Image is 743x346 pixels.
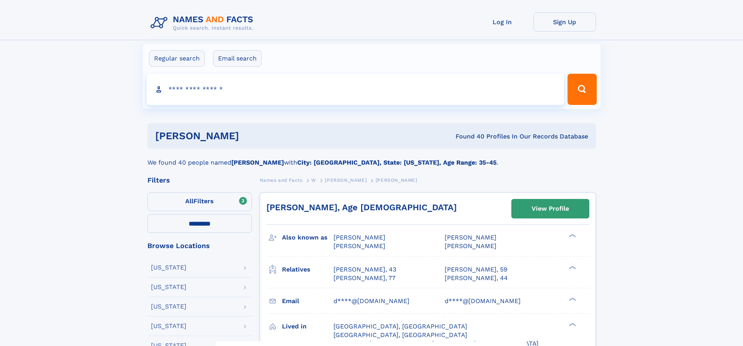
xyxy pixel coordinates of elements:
[147,192,252,211] label: Filters
[213,50,262,67] label: Email search
[445,242,497,250] span: [PERSON_NAME]
[445,234,497,241] span: [PERSON_NAME]
[282,295,333,308] h3: Email
[333,234,385,241] span: [PERSON_NAME]
[333,242,385,250] span: [PERSON_NAME]
[260,175,303,185] a: Names and Facts
[147,177,252,184] div: Filters
[147,242,252,249] div: Browse Locations
[333,331,467,339] span: [GEOGRAPHIC_DATA], [GEOGRAPHIC_DATA]
[512,199,589,218] a: View Profile
[297,159,497,166] b: City: [GEOGRAPHIC_DATA], State: [US_STATE], Age Range: 35-45
[311,175,316,185] a: W
[155,131,348,141] h1: [PERSON_NAME]
[147,74,564,105] input: search input
[147,12,260,34] img: Logo Names and Facts
[445,274,508,282] a: [PERSON_NAME], 44
[532,200,569,218] div: View Profile
[567,296,576,302] div: ❯
[567,322,576,327] div: ❯
[282,320,333,333] h3: Lived in
[445,265,507,274] a: [PERSON_NAME], 59
[333,323,467,330] span: [GEOGRAPHIC_DATA], [GEOGRAPHIC_DATA]
[567,74,596,105] button: Search Button
[471,12,534,32] a: Log In
[149,50,205,67] label: Regular search
[282,231,333,244] h3: Also known as
[282,263,333,276] h3: Relatives
[333,265,396,274] a: [PERSON_NAME], 43
[567,233,576,238] div: ❯
[151,303,186,310] div: [US_STATE]
[325,175,367,185] a: [PERSON_NAME]
[151,323,186,329] div: [US_STATE]
[333,274,395,282] a: [PERSON_NAME], 77
[325,177,367,183] span: [PERSON_NAME]
[151,264,186,271] div: [US_STATE]
[311,177,316,183] span: W
[567,265,576,270] div: ❯
[185,197,193,205] span: All
[347,132,588,141] div: Found 40 Profiles In Our Records Database
[231,159,284,166] b: [PERSON_NAME]
[534,12,596,32] a: Sign Up
[151,284,186,290] div: [US_STATE]
[266,202,457,212] a: [PERSON_NAME], Age [DEMOGRAPHIC_DATA]
[376,177,417,183] span: [PERSON_NAME]
[147,149,596,167] div: We found 40 people named with .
